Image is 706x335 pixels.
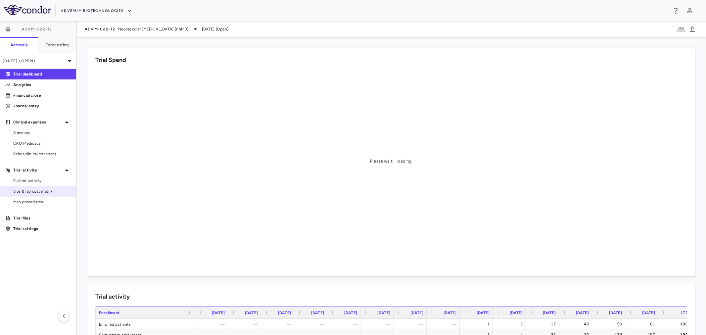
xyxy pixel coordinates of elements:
[13,167,63,173] p: Trial activity
[85,26,116,32] span: ADVM-022-12
[433,319,456,329] div: —
[10,42,27,48] h6: Accruals
[400,319,423,329] div: —
[13,103,71,109] p: Journal entry
[642,311,655,315] span: [DATE]
[13,151,71,157] span: Other clinical contracts
[300,319,324,329] div: —
[95,292,130,301] h6: Trial activity
[13,215,71,221] p: Trial files
[267,319,291,329] div: —
[499,319,523,329] div: 3
[13,199,71,205] span: Map procedures
[543,311,556,315] span: [DATE]
[212,311,225,315] span: [DATE]
[201,319,225,329] div: —
[245,311,258,315] span: [DATE]
[118,26,189,32] span: Neovascular [MEDICAL_DATA] (nAMD)
[477,311,490,315] span: [DATE]
[466,319,490,329] div: 1
[609,311,622,315] span: [DATE]
[510,311,523,315] span: [DATE]
[13,140,71,146] span: CRO Medidata
[366,319,390,329] div: —
[3,58,66,64] p: [DATE] (Open)
[664,319,688,329] div: 190
[95,56,126,65] h6: Trial Spend
[631,319,655,329] div: 61
[61,6,132,16] button: Adverum Biotechnologies
[13,82,71,88] p: Analytics
[333,319,357,329] div: —
[377,311,390,315] span: [DATE]
[13,226,71,232] p: Trial settings
[13,92,71,98] p: Financial close
[202,26,229,32] span: [DATE] (Open)
[532,319,556,329] div: 17
[278,311,291,315] span: [DATE]
[96,319,195,329] div: Enrolled patients
[311,311,324,315] span: [DATE]
[370,158,412,164] div: Please wait... loading.
[444,311,456,315] span: [DATE]
[682,311,688,315] span: LTD
[13,178,71,184] span: Patient activity
[4,5,51,15] img: logo-full-BYUhSk78.svg
[99,311,120,315] span: Enrollment
[576,311,589,315] span: [DATE]
[13,119,63,125] p: Clinical expenses
[45,42,69,48] h6: Forecasting
[598,319,622,329] div: 59
[234,319,258,329] div: —
[344,311,357,315] span: [DATE]
[13,188,71,194] span: Site & lab cost matrix
[410,311,423,315] span: [DATE]
[13,130,71,136] span: Summary
[13,71,71,77] p: Trial dashboard
[565,319,589,329] div: 49
[22,26,52,32] span: ADVM-022-12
